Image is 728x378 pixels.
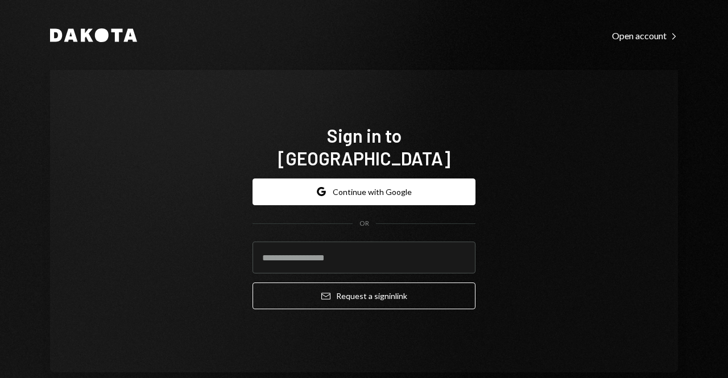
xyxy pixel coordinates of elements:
button: Request a signinlink [253,283,475,309]
button: Continue with Google [253,178,475,205]
h1: Sign in to [GEOGRAPHIC_DATA] [253,124,475,169]
a: Open account [612,29,678,41]
div: Open account [612,30,678,41]
div: OR [359,219,369,229]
